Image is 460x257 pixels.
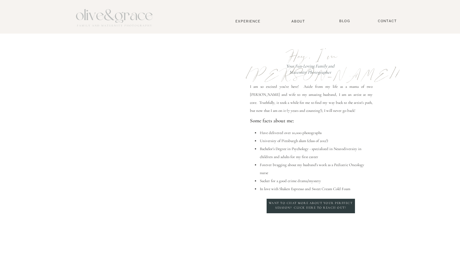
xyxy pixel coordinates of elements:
[260,161,373,177] li: Forever bragging about my husband's work as a Pediatric Oncology nurse
[260,185,373,193] li: In love with Shaken Espresso and Sweet Cream Cold Foam
[244,47,379,66] p: Hey, I'm [PERSON_NAME]!
[228,19,268,23] a: Experience
[289,19,308,23] a: About
[268,201,353,212] a: Want to chat more about your perffect session? Click here to reach out!
[260,177,373,185] li: Sucker for a good crime drama/mystery
[250,116,373,126] p: Some facts about me:
[250,83,373,114] p: I am so excited you're here! Aside from my life as a mama of two [PERSON_NAME] and wife to my ama...
[375,19,400,23] a: Contact
[260,145,373,161] li: Bachelor's Degree in Psychology - specialized in Neurodiversity in children and adults for my fir...
[260,129,373,137] li: Have delivered over 10,000 photographs
[337,19,352,23] a: BLOG
[260,137,373,145] li: University of Pittsburgh alum (class of 2012!)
